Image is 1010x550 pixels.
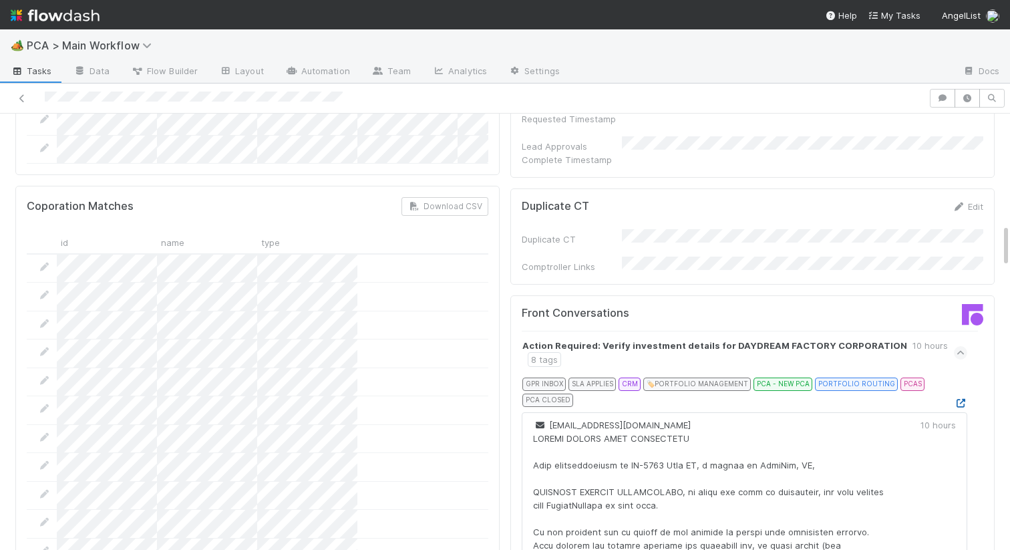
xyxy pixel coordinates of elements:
h5: Coporation Matches [27,200,134,213]
span: AngelList [942,10,981,21]
img: logo-inverted-e16ddd16eac7371096b0.svg [11,4,100,27]
h5: Front Conversations [522,307,743,320]
div: name [157,232,257,253]
a: Docs [952,61,1010,83]
div: GPR INBOX [522,378,566,391]
span: [EMAIL_ADDRESS][DOMAIN_NAME] [533,420,691,430]
a: Analytics [422,61,498,83]
span: 🏕️ [11,39,24,51]
a: Layout [208,61,275,83]
h5: Duplicate CT [522,200,589,213]
img: avatar_d89a0a80-047e-40c9-bdc2-a2d44e645fd3.png [986,9,999,23]
div: CRM [619,378,641,391]
div: Comptroller Links [522,260,622,273]
div: Duplicate CT [522,233,622,246]
div: PORTFOLIO ROUTING [815,378,898,391]
a: Automation [275,61,361,83]
div: PCA CLOSED [522,394,573,407]
div: PCAS [900,378,924,391]
div: 10 hours [920,418,956,432]
div: id [57,232,157,253]
a: Data [63,61,120,83]
a: Settings [498,61,570,83]
a: Team [361,61,422,83]
a: Edit [952,201,983,212]
img: front-logo-b4b721b83371efbadf0a.svg [962,304,983,325]
a: Flow Builder [120,61,208,83]
div: Help [825,9,857,22]
strong: Action Required: Verify investment details for DAYDREAM FACTORY CORPORATION [522,339,907,352]
div: type [257,232,357,253]
span: My Tasks [868,10,920,21]
span: PCA > Main Workflow [27,39,158,52]
div: 8 tags [528,352,561,367]
div: SLA APPLIES [568,378,616,391]
div: Lead Approvals Complete Timestamp [522,140,622,166]
span: Flow Builder [131,64,198,78]
div: 🏷️ PORTFOLIO MANAGEMENT [643,378,751,391]
button: Download CSV [401,197,488,216]
div: 10 hours [912,339,948,352]
span: Tasks [11,64,52,78]
div: PCA - NEW PCA [753,378,812,391]
a: My Tasks [868,9,920,22]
